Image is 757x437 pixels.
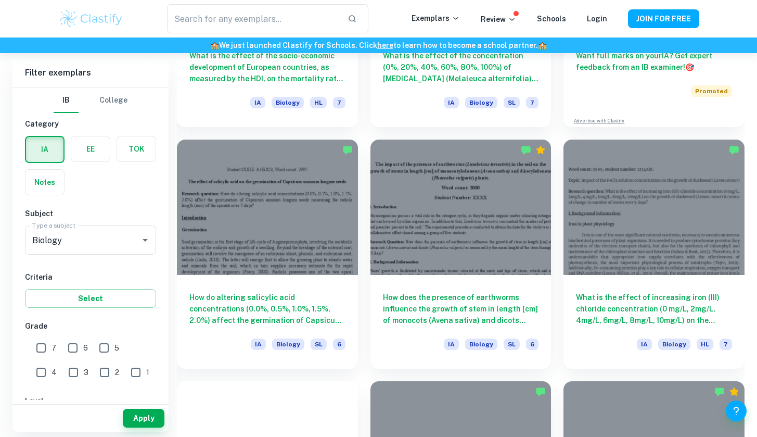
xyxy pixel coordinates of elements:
[333,339,345,350] span: 6
[83,342,88,354] span: 6
[481,14,516,25] p: Review
[465,339,497,350] span: Biology
[444,339,459,350] span: IA
[250,97,265,108] span: IA
[444,97,459,108] span: IA
[311,339,327,350] span: SL
[58,8,124,29] img: Clastify logo
[25,208,156,219] h6: Subject
[576,292,732,326] h6: What is the effect of increasing iron (III) chloride concentration (0 mg/L, 2mg/L, 4mg/L, 6mg/L, ...
[535,145,546,155] div: Premium
[628,9,699,28] button: JOIN FOR FREE
[25,289,156,308] button: Select
[563,140,745,369] a: What is the effect of increasing iron (III) chloride concentration (0 mg/L, 2mg/L, 4mg/L, 6mg/L, ...
[114,342,119,354] span: 5
[251,339,266,350] span: IA
[383,50,539,84] h6: What is the effect of the concentration (0%, 20%, 40%, 60%, 80%, 100%) of [MEDICAL_DATA] (Melaleu...
[54,88,79,113] button: IB
[146,367,149,378] span: 1
[25,320,156,332] h6: Grade
[25,271,156,283] h6: Criteria
[342,145,353,155] img: Marked
[587,15,607,23] a: Login
[720,339,732,350] span: 7
[685,63,694,71] span: 🎯
[272,97,304,108] span: Biology
[726,401,747,421] button: Help and Feedback
[272,339,304,350] span: Biology
[729,145,739,155] img: Marked
[52,367,57,378] span: 4
[714,386,725,397] img: Marked
[697,339,713,350] span: HL
[504,97,520,108] span: SL
[210,41,219,49] span: 🏫
[12,58,169,88] h6: Filter exemplars
[138,233,152,247] button: Open
[99,88,127,113] button: College
[84,367,88,378] span: 3
[167,4,339,33] input: Search for any exemplars...
[177,140,358,369] a: How do altering salicylic acid concentrations (0.0%, 0.5%, 1.0%, 1.5%, 2.0%) affect the germinati...
[526,339,538,350] span: 6
[54,88,127,113] div: Filter type choice
[52,342,56,354] span: 7
[123,409,164,428] button: Apply
[465,97,497,108] span: Biology
[537,15,566,23] a: Schools
[189,292,345,326] h6: How do altering salicylic acid concentrations (0.0%, 0.5%, 1.0%, 1.5%, 2.0%) affect the germinati...
[333,97,345,108] span: 7
[729,386,739,397] div: Premium
[535,386,546,397] img: Marked
[658,339,690,350] span: Biology
[2,40,755,51] h6: We just launched Clastify for Schools. Click to learn how to become a school partner.
[115,367,119,378] span: 2
[117,136,156,161] button: TOK
[370,140,551,369] a: How does the presence of earthworms influence the growth of stem in length [cm] of monocots (Aven...
[574,117,624,124] a: Advertise with Clastify
[538,41,547,49] span: 🏫
[521,145,531,155] img: Marked
[576,50,732,73] h6: Want full marks on your IA ? Get expert feedback from an IB examiner!
[383,292,539,326] h6: How does the presence of earthworms influence the growth of stem in length [cm] of monocots (Aven...
[310,97,327,108] span: HL
[504,339,520,350] span: SL
[691,85,732,97] span: Promoted
[25,118,156,130] h6: Category
[71,136,110,161] button: EE
[189,50,345,84] h6: What is the effect of the socio-economic development of European countries, as measured by the HD...
[25,170,64,195] button: Notes
[377,41,393,49] a: here
[26,137,63,162] button: IA
[526,97,538,108] span: 7
[637,339,652,350] span: IA
[25,395,156,407] h6: Level
[412,13,460,24] p: Exemplars
[32,221,75,230] label: Type a subject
